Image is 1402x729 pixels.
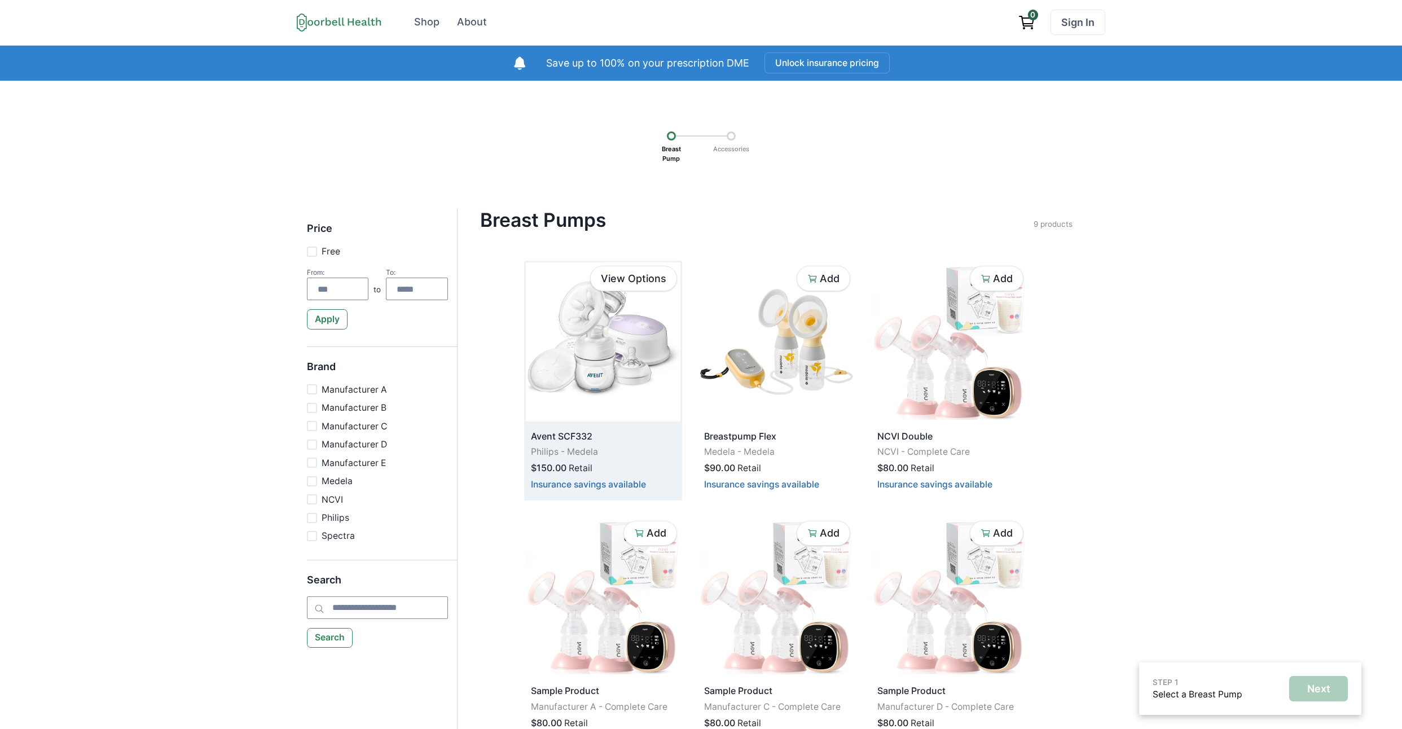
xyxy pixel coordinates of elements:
[970,521,1023,546] button: Add
[1013,10,1041,35] a: View cart
[877,429,1022,443] p: NCVI Double
[877,700,1022,714] p: Manufacturer D - Complete Care
[590,266,677,291] a: View Options
[531,479,646,490] button: Insurance savings available
[704,429,849,443] p: Breastpump Flex
[658,140,685,167] p: Breast Pump
[322,383,387,397] p: Manufacturer A
[1289,676,1348,701] button: Next
[911,462,934,475] p: Retail
[872,262,1027,498] a: NCVI DoubleNCVI - Complete Care$80.00RetailInsurance savings available
[970,266,1023,291] button: Add
[877,461,908,475] p: $80.00
[450,10,495,35] a: About
[531,445,675,459] p: Philips - Medela
[307,309,348,330] button: Apply
[386,268,448,276] div: To:
[526,262,680,421] img: p396f7c1jhk335ckoricv06bci68
[414,15,440,30] div: Shop
[699,262,854,498] a: Breastpump FlexMedela - Medela$90.00RetailInsurance savings available
[322,529,355,543] p: Spectra
[820,273,840,285] p: Add
[569,462,592,475] p: Retail
[373,284,381,300] p: to
[531,684,675,697] p: Sample Product
[993,527,1013,539] p: Add
[704,445,849,459] p: Medela - Medela
[704,700,849,714] p: Manufacturer C - Complete Care
[699,517,854,677] img: 8h6fizoczv30n0gcz1f3fjohbjxi
[322,420,387,433] p: Manufacturer C
[322,511,349,525] p: Philips
[877,684,1022,697] p: Sample Product
[322,475,353,488] p: Medela
[709,140,753,158] p: Accessories
[531,461,566,475] p: $150.00
[647,527,666,539] p: Add
[1307,683,1330,695] p: Next
[699,262,854,421] img: wu1ofuyzz2pb86d2jgprv8htehmy
[737,462,761,475] p: Retail
[623,521,677,546] button: Add
[704,684,849,697] p: Sample Product
[764,52,890,73] button: Unlock insurance pricing
[307,574,448,596] h5: Search
[704,461,735,475] p: $90.00
[322,438,387,451] p: Manufacturer D
[322,456,386,470] p: Manufacturer E
[820,527,840,539] p: Add
[797,266,850,291] button: Add
[993,273,1013,285] p: Add
[526,262,680,498] a: Avent SCF332Philips - Medela$150.00RetailInsurance savings available
[307,268,369,276] div: From:
[531,700,675,714] p: Manufacturer A - Complete Care
[307,222,448,245] h5: Price
[322,493,343,507] p: NCVI
[407,10,447,35] a: Shop
[457,15,487,30] div: About
[1051,10,1105,35] a: Sign In
[1153,689,1242,700] a: Select a Breast Pump
[1028,10,1038,20] span: 0
[797,521,850,546] button: Add
[526,517,680,677] img: 9i9guwxpln76if7ibsdw5r428if1
[480,209,1034,231] h4: Breast Pumps
[704,479,819,490] button: Insurance savings available
[872,517,1027,677] img: qf9drc99yyqqjg7muppwd4zrx7z4
[531,429,675,443] p: Avent SCF332
[877,479,992,490] button: Insurance savings available
[307,628,353,648] button: Search
[322,245,340,258] p: Free
[1034,218,1073,230] p: 9 products
[322,401,386,415] p: Manufacturer B
[872,262,1027,421] img: tns73qkjvnll4qaugvy1iy5zbioi
[1153,677,1242,688] p: STEP 1
[877,445,1022,459] p: NCVI - Complete Care
[546,56,749,71] p: Save up to 100% on your prescription DME
[307,361,448,383] h5: Brand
